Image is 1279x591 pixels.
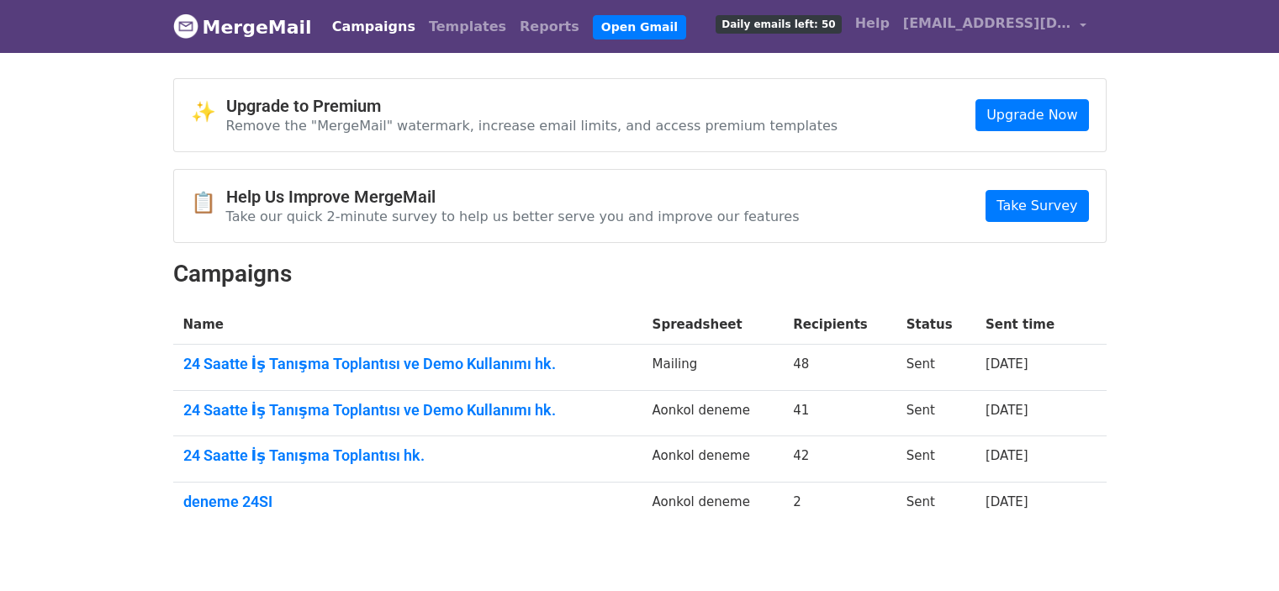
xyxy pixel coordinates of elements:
span: [EMAIL_ADDRESS][DOMAIN_NAME] [903,13,1071,34]
th: Status [896,305,975,345]
td: Sent [896,390,975,436]
td: Sent [896,345,975,391]
th: Spreadsheet [642,305,784,345]
td: Aonkol deneme [642,436,784,483]
a: 24 Saatte İş Tanışma Toplantısı ve Demo Kullanımı hk. [183,355,632,373]
a: 24 Saatte İş Tanışma Toplantısı hk. [183,446,632,465]
iframe: Chat Widget [1195,510,1279,591]
h2: Campaigns [173,260,1107,288]
a: Open Gmail [593,15,686,40]
a: [DATE] [986,494,1028,509]
p: Take our quick 2-minute survey to help us better serve you and improve our features [226,208,800,225]
th: Name [173,305,642,345]
span: ✨ [191,100,226,124]
a: Take Survey [986,190,1088,222]
th: Recipients [783,305,896,345]
h4: Help Us Improve MergeMail [226,187,800,207]
span: Daily emails left: 50 [716,15,841,34]
td: 2 [783,482,896,527]
p: Remove the "MergeMail" watermark, increase email limits, and access premium templates [226,117,838,135]
a: 24 Saatte İş Tanışma Toplantısı ve Demo Kullanımı hk. [183,401,632,420]
th: Sent time [975,305,1082,345]
a: deneme 24SI [183,493,632,511]
a: [DATE] [986,356,1028,372]
td: Aonkol deneme [642,482,784,527]
a: Upgrade Now [975,99,1088,131]
a: Campaigns [325,10,422,44]
td: 41 [783,390,896,436]
a: Reports [513,10,586,44]
span: 📋 [191,191,226,215]
td: 42 [783,436,896,483]
td: Aonkol deneme [642,390,784,436]
td: Sent [896,482,975,527]
a: Daily emails left: 50 [709,7,848,40]
a: Templates [422,10,513,44]
a: [EMAIL_ADDRESS][DOMAIN_NAME] [896,7,1093,46]
td: 48 [783,345,896,391]
h4: Upgrade to Premium [226,96,838,116]
a: MergeMail [173,9,312,45]
a: Help [848,7,896,40]
td: Mailing [642,345,784,391]
a: [DATE] [986,403,1028,418]
img: MergeMail logo [173,13,198,39]
a: [DATE] [986,448,1028,463]
td: Sent [896,436,975,483]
